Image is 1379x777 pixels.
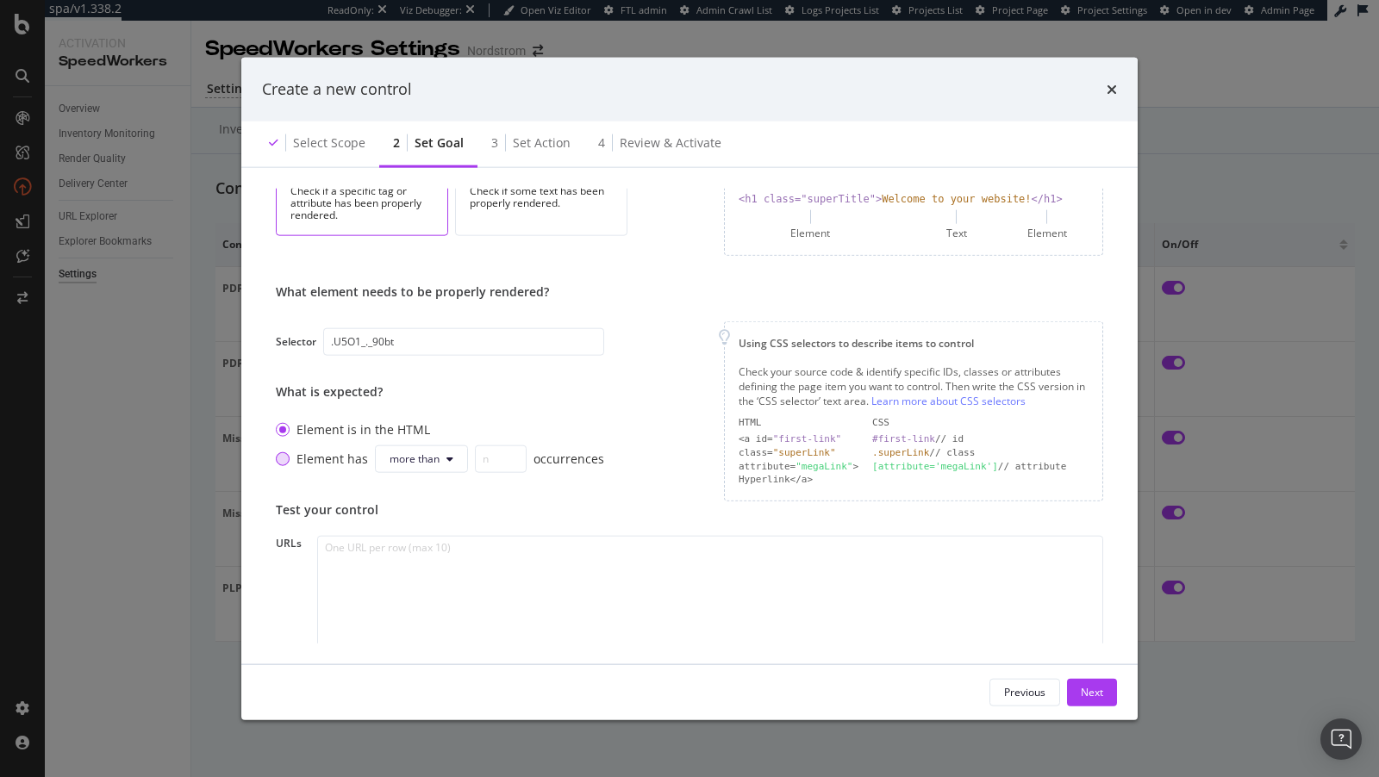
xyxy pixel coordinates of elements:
[620,134,721,151] div: Review & Activate
[393,134,400,151] div: 2
[739,364,1089,408] div: Check your source code & identify specific IDs, classes or attributes defining the page item you ...
[872,446,1089,460] div: // class
[872,460,998,471] div: [attribute='megaLink']
[276,536,317,550] div: URLs
[276,283,604,301] div: What element needs to be properly rendered?
[872,447,929,458] div: .superLink
[1081,685,1103,699] div: Next
[276,501,1103,519] div: Test your control
[882,191,1031,206] div: Welcome to your website!
[241,58,1138,720] div: modal
[1004,685,1045,699] div: Previous
[262,78,412,101] div: Create a new control
[739,415,858,429] div: HTML
[415,134,464,151] div: Set goal
[739,191,882,206] div: <h1 class="superTitle">
[1027,226,1067,240] div: Element
[1107,78,1117,101] div: times
[390,451,440,466] span: more than
[276,421,604,438] div: Element is in the HTML
[1067,678,1117,706] button: Next
[296,421,430,438] div: Element is in the HTML
[871,394,1026,408] a: Learn more about CSS selectors
[491,134,498,151] div: 3
[739,459,858,473] div: attribute= >
[475,445,527,473] input: n
[872,415,1089,429] div: CSS
[375,445,468,473] button: more than
[739,446,858,460] div: class=
[773,447,836,458] div: "superLink"
[946,226,967,240] div: Text
[989,678,1060,706] button: Previous
[790,226,830,240] div: Element
[739,336,1089,351] div: Using CSS selectors to describe items to control
[1320,718,1362,760] div: Open Intercom Messenger
[872,433,935,444] div: #first-link
[276,383,604,401] div: What is expected?
[470,184,613,208] div: Check if some text has been properly rendered.
[796,460,852,471] div: "megaLink"
[773,433,841,444] div: "first-link"
[872,432,1089,446] div: // id
[296,445,604,473] div: Element has occurrences
[290,184,434,221] div: Check if a specific tag or attribute has been properly rendered.
[293,134,365,151] div: Select scope
[513,134,571,151] div: Set action
[739,473,858,487] div: Hyperlink</a>
[1032,191,1063,206] div: </h1>
[872,459,1089,473] div: // attribute
[598,134,605,151] div: 4
[276,334,316,349] div: Selector
[739,432,858,446] div: <a id=
[323,328,604,356] input: Example: h1 .class > a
